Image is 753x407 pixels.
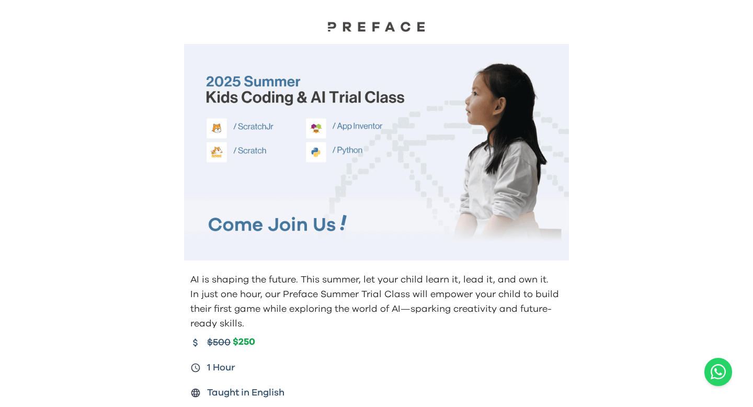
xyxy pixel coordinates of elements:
button: Open WhatsApp chat [704,358,732,386]
p: In just one hour, our Preface Summer Trial Class will empower your child to build their first gam... [190,287,565,331]
a: Preface Logo [324,21,429,36]
span: Taught in English [207,386,284,400]
span: $500 [207,335,231,350]
a: Chat with us on WhatsApp [704,358,732,386]
span: 1 Hour [207,360,235,375]
span: $250 [233,336,255,348]
p: AI is shaping the future. This summer, let your child learn it, lead it, and own it. [190,273,565,287]
img: Preface Logo [324,21,429,32]
img: Kids learning to code [184,44,569,261]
